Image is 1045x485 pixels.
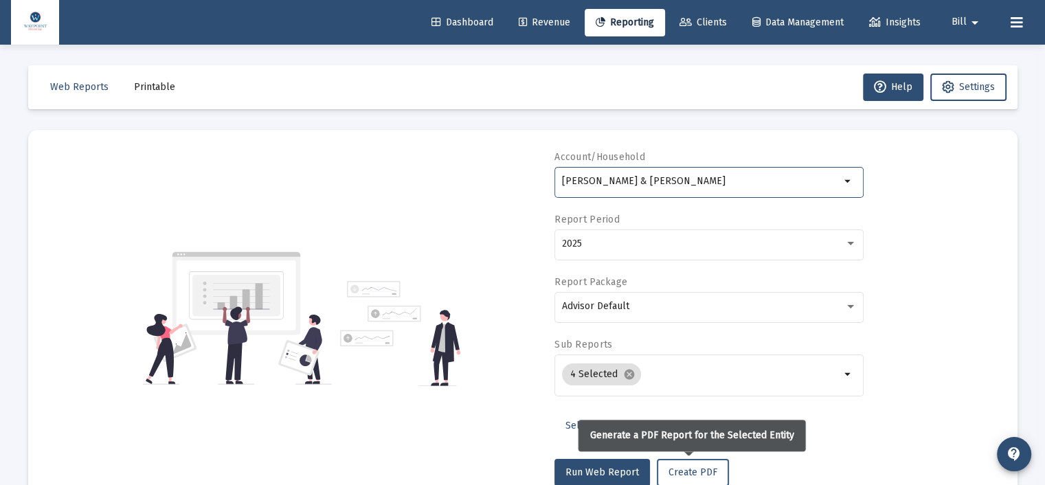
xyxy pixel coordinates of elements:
[562,300,629,312] span: Advisor Default
[554,214,620,225] label: Report Period
[562,176,840,187] input: Search or select an account or household
[519,16,570,28] span: Revenue
[39,74,120,101] button: Web Reports
[565,420,661,431] span: Select Custom Period
[562,238,582,249] span: 2025
[596,16,654,28] span: Reporting
[1006,446,1022,462] mat-icon: contact_support
[952,16,967,28] span: Bill
[959,81,995,93] span: Settings
[562,361,840,388] mat-chip-list: Selection
[863,74,923,101] button: Help
[930,74,1007,101] button: Settings
[874,81,912,93] span: Help
[565,466,639,478] span: Run Web Report
[686,420,767,431] span: Additional Options
[585,9,665,36] a: Reporting
[668,9,738,36] a: Clients
[562,363,641,385] mat-chip: 4 Selected
[554,151,645,163] label: Account/Household
[21,9,49,36] img: Dashboard
[840,366,857,383] mat-icon: arrow_drop_down
[858,9,932,36] a: Insights
[623,368,636,381] mat-icon: cancel
[134,81,175,93] span: Printable
[554,276,627,288] label: Report Package
[935,8,1000,36] button: Bill
[869,16,921,28] span: Insights
[679,16,727,28] span: Clients
[752,16,844,28] span: Data Management
[967,9,983,36] mat-icon: arrow_drop_down
[420,9,504,36] a: Dashboard
[431,16,493,28] span: Dashboard
[668,466,717,478] span: Create PDF
[554,339,612,350] label: Sub Reports
[50,81,109,93] span: Web Reports
[143,250,332,386] img: reporting
[340,281,460,386] img: reporting-alt
[123,74,186,101] button: Printable
[840,173,857,190] mat-icon: arrow_drop_down
[741,9,855,36] a: Data Management
[508,9,581,36] a: Revenue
